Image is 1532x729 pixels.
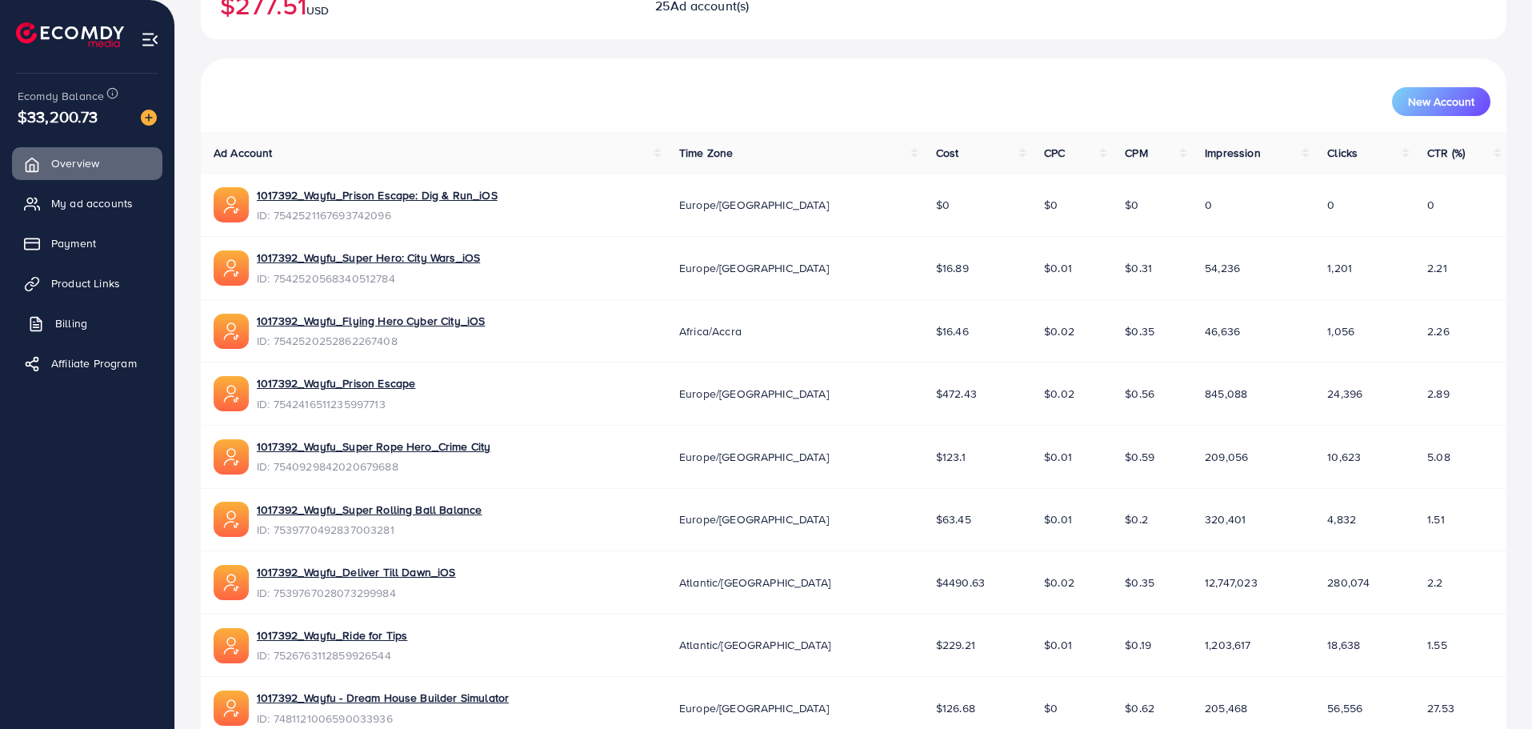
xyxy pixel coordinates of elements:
[1327,323,1354,339] span: 1,056
[679,145,733,161] span: Time Zone
[1125,449,1154,465] span: $0.59
[214,145,273,161] span: Ad Account
[936,511,971,527] span: $63.45
[1125,511,1148,527] span: $0.2
[1205,449,1248,465] span: 209,056
[679,323,742,339] span: Africa/Accra
[1427,449,1450,465] span: 5.08
[257,627,407,643] a: 1017392_Wayfu_Ride for Tips
[679,511,829,527] span: Europe/[GEOGRAPHIC_DATA]
[1327,145,1358,161] span: Clicks
[1427,260,1447,276] span: 2.21
[1427,145,1465,161] span: CTR (%)
[1044,145,1065,161] span: CPC
[1464,657,1520,717] iframe: Chat
[257,647,407,663] span: ID: 7526763112859926544
[141,30,159,49] img: menu
[12,347,162,379] a: Affiliate Program
[1205,145,1261,161] span: Impression
[1427,323,1450,339] span: 2.26
[1427,575,1442,591] span: 2.2
[679,449,829,465] span: Europe/[GEOGRAPHIC_DATA]
[1125,260,1152,276] span: $0.31
[679,197,829,213] span: Europe/[GEOGRAPHIC_DATA]
[1427,197,1434,213] span: 0
[214,628,249,663] img: ic-ads-acc.e4c84228.svg
[16,22,124,47] a: logo
[1044,575,1074,591] span: $0.02
[1044,449,1072,465] span: $0.01
[1125,197,1138,213] span: $0
[679,260,829,276] span: Europe/[GEOGRAPHIC_DATA]
[1125,575,1154,591] span: $0.35
[51,155,99,171] span: Overview
[257,270,480,286] span: ID: 7542520568340512784
[214,187,249,222] img: ic-ads-acc.e4c84228.svg
[1327,511,1356,527] span: 4,832
[257,439,490,455] a: 1017392_Wayfu_Super Rope Hero_Crime City
[306,2,329,18] span: USD
[257,375,415,391] a: 1017392_Wayfu_Prison Escape
[257,502,482,518] a: 1017392_Wayfu_Super Rolling Ball Balance
[936,637,975,653] span: $229.21
[1392,87,1490,116] button: New Account
[936,449,966,465] span: $123.1
[679,386,829,402] span: Europe/[GEOGRAPHIC_DATA]
[1044,637,1072,653] span: $0.01
[214,439,249,475] img: ic-ads-acc.e4c84228.svg
[214,502,249,537] img: ic-ads-acc.e4c84228.svg
[679,637,830,653] span: Atlantic/[GEOGRAPHIC_DATA]
[1205,260,1240,276] span: 54,236
[1327,700,1362,716] span: 56,556
[1327,386,1362,402] span: 24,396
[1044,386,1074,402] span: $0.02
[51,195,133,211] span: My ad accounts
[1205,197,1212,213] span: 0
[51,235,96,251] span: Payment
[257,585,456,601] span: ID: 7539767028073299984
[936,323,969,339] span: $16.46
[18,88,104,104] span: Ecomdy Balance
[1408,96,1474,107] span: New Account
[1427,386,1450,402] span: 2.89
[1205,637,1250,653] span: 1,203,617
[1427,700,1454,716] span: 27.53
[1205,700,1247,716] span: 205,468
[1205,511,1246,527] span: 320,401
[1327,449,1361,465] span: 10,623
[936,260,969,276] span: $16.89
[936,575,985,591] span: $4490.63
[257,711,509,727] span: ID: 7481121006590033936
[51,275,120,291] span: Product Links
[214,691,249,726] img: ic-ads-acc.e4c84228.svg
[1125,145,1147,161] span: CPM
[1044,197,1058,213] span: $0
[679,700,829,716] span: Europe/[GEOGRAPHIC_DATA]
[1205,386,1247,402] span: 845,088
[214,565,249,600] img: ic-ads-acc.e4c84228.svg
[257,207,498,223] span: ID: 7542521167693742096
[257,250,480,266] a: 1017392_Wayfu_Super Hero: City Wars_iOS
[1205,323,1240,339] span: 46,636
[1125,700,1154,716] span: $0.62
[1327,575,1370,591] span: 280,074
[12,307,162,339] a: Billing
[936,145,959,161] span: Cost
[141,110,157,126] img: image
[1044,323,1074,339] span: $0.02
[214,376,249,411] img: ic-ads-acc.e4c84228.svg
[12,187,162,219] a: My ad accounts
[214,250,249,286] img: ic-ads-acc.e4c84228.svg
[257,564,456,580] a: 1017392_Wayfu_Deliver Till Dawn_iOS
[1044,260,1072,276] span: $0.01
[1125,637,1151,653] span: $0.19
[1327,197,1334,213] span: 0
[257,690,509,706] a: 1017392_Wayfu - Dream House Builder Simulator
[1125,386,1154,402] span: $0.56
[51,355,137,371] span: Affiliate Program
[257,313,485,329] a: 1017392_Wayfu_Flying Hero Cyber City_iOS
[55,315,87,331] span: Billing
[1044,700,1058,716] span: $0
[214,314,249,349] img: ic-ads-acc.e4c84228.svg
[936,386,977,402] span: $472.43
